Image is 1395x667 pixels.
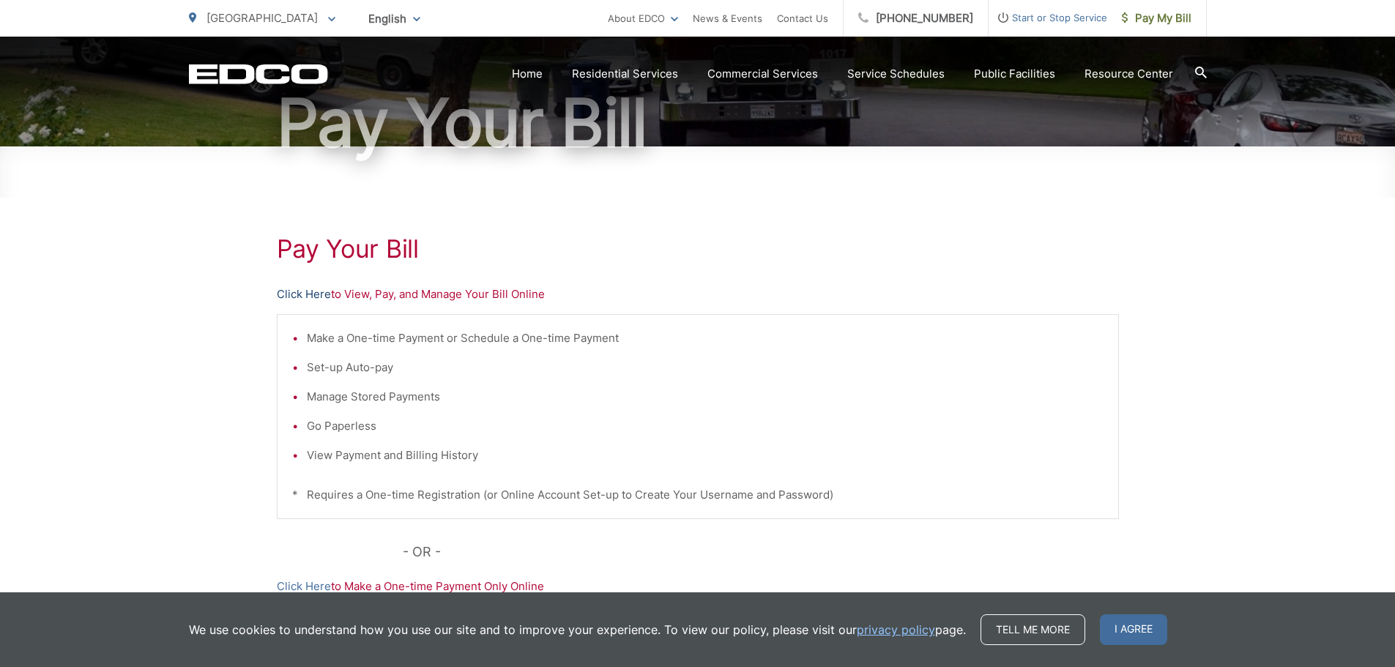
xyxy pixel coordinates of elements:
[277,286,1119,303] p: to View, Pay, and Manage Your Bill Online
[1100,614,1167,645] span: I agree
[777,10,828,27] a: Contact Us
[974,65,1055,83] a: Public Facilities
[1122,10,1191,27] span: Pay My Bill
[847,65,945,83] a: Service Schedules
[307,417,1104,435] li: Go Paperless
[512,65,543,83] a: Home
[981,614,1085,645] a: Tell me more
[277,234,1119,264] h1: Pay Your Bill
[307,359,1104,376] li: Set-up Auto-pay
[572,65,678,83] a: Residential Services
[207,11,318,25] span: [GEOGRAPHIC_DATA]
[857,621,935,638] a: privacy policy
[357,6,431,31] span: English
[277,286,331,303] a: Click Here
[189,621,966,638] p: We use cookies to understand how you use our site and to improve your experience. To view our pol...
[307,447,1104,464] li: View Payment and Billing History
[608,10,678,27] a: About EDCO
[277,578,1119,595] p: to Make a One-time Payment Only Online
[189,64,328,84] a: EDCD logo. Return to the homepage.
[707,65,818,83] a: Commercial Services
[693,10,762,27] a: News & Events
[292,486,1104,504] p: * Requires a One-time Registration (or Online Account Set-up to Create Your Username and Password)
[307,329,1104,347] li: Make a One-time Payment or Schedule a One-time Payment
[277,578,331,595] a: Click Here
[307,388,1104,406] li: Manage Stored Payments
[1085,65,1173,83] a: Resource Center
[403,541,1119,563] p: - OR -
[189,86,1207,160] h1: Pay Your Bill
